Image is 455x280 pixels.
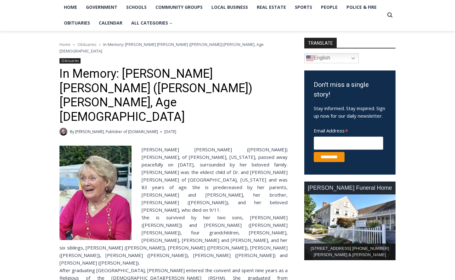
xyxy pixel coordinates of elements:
[75,129,158,134] a: [PERSON_NAME], Publisher of [DOMAIN_NAME]
[59,15,94,31] a: Obituaries
[59,128,67,136] a: Author image
[384,9,396,21] button: View Search Form
[59,146,132,240] img: Obituary - Maureen Catherine Devlin Koecheler
[314,124,383,136] label: Email Address
[73,42,75,47] span: >
[314,80,386,100] h3: Don't miss a single story!
[59,214,288,266] div: She is survived by her two sons, [PERSON_NAME] ([PERSON_NAME]) and [PERSON_NAME] ([PERSON_NAME] [...
[306,54,314,62] img: en
[304,53,359,63] a: English
[59,58,81,64] a: Obituaries
[59,146,288,214] div: [PERSON_NAME] [PERSON_NAME] ([PERSON_NAME]) [PERSON_NAME], of [PERSON_NAME], [US_STATE], passed a...
[59,42,70,47] a: Home
[304,38,337,48] strong: TRANSLATE
[94,15,127,31] a: Calendar
[59,42,264,53] span: In Memory: [PERSON_NAME] [PERSON_NAME] ([PERSON_NAME]) [PERSON_NAME], Age [DEMOGRAPHIC_DATA]
[59,41,288,54] nav: Breadcrumbs
[304,244,396,260] div: [STREET_ADDRESS] [PHONE_NUMBER] [PERSON_NAME] & [PERSON_NAME]
[77,42,96,47] a: Obituaries
[70,129,74,135] span: By
[99,42,101,47] span: >
[164,129,176,135] time: [DATE]
[304,182,396,194] div: [PERSON_NAME] Funeral Home
[127,15,177,31] button: Child menu of All Categories
[314,104,386,120] p: Stay informed. Stay inspired. Sign up now for our daily newsletter.
[59,67,288,124] h1: In Memory: [PERSON_NAME] [PERSON_NAME] ([PERSON_NAME]) [PERSON_NAME], Age [DEMOGRAPHIC_DATA]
